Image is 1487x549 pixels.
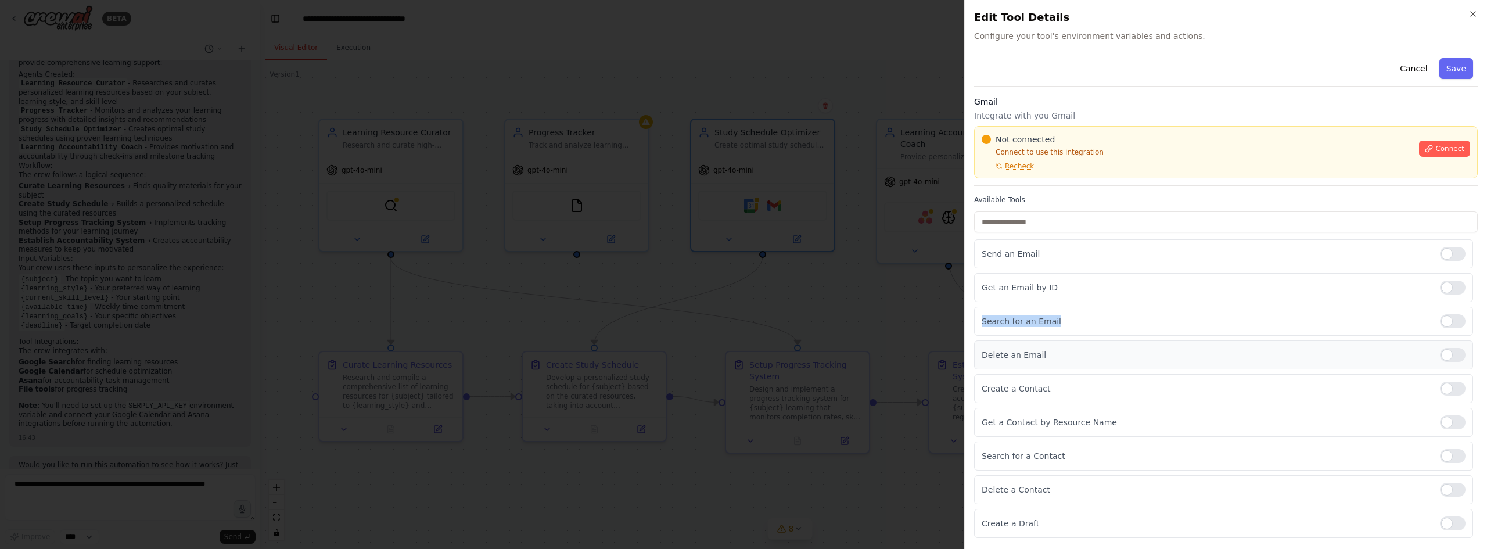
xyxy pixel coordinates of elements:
button: Cancel [1393,58,1434,79]
button: Connect [1419,141,1470,157]
p: Get a Contact by Resource Name [982,417,1431,428]
button: Recheck [982,162,1034,171]
p: Create a Contact [982,383,1431,394]
h2: Edit Tool Details [974,9,1478,26]
span: Configure your tool's environment variables and actions. [974,30,1478,42]
span: Connect [1435,144,1464,153]
p: Search for an Email [982,315,1431,327]
p: Integrate with you Gmail [974,110,1478,121]
button: Save [1439,58,1473,79]
p: Create a Draft [982,518,1431,529]
span: Not connected [996,134,1055,145]
p: Connect to use this integration [982,148,1412,157]
p: Send an Email [982,248,1431,260]
label: Available Tools [974,195,1478,204]
span: Recheck [1005,162,1034,171]
p: Delete a Contact [982,484,1431,496]
h3: Gmail [974,96,1478,107]
p: Delete an Email [982,349,1431,361]
p: Search for a Contact [982,450,1431,462]
p: Get an Email by ID [982,282,1431,293]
